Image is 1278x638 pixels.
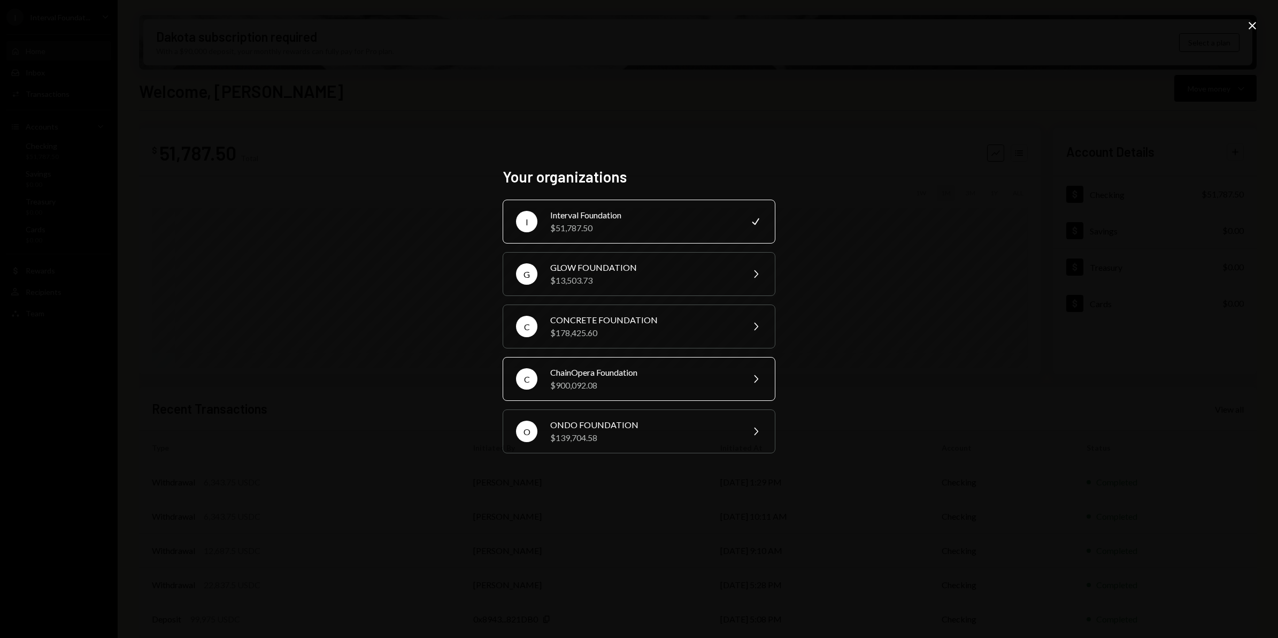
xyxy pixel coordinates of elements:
div: $900,092.08 [550,379,736,392]
div: $178,425.60 [550,326,736,339]
h2: Your organizations [503,166,775,187]
div: I [516,211,537,232]
div: ChainOpera Foundation [550,366,736,379]
div: O [516,421,537,442]
div: GLOW FOUNDATION [550,261,736,274]
div: ONDO FOUNDATION [550,419,736,431]
div: G [516,263,537,285]
button: GGLOW FOUNDATION$13,503.73 [503,252,775,296]
div: C [516,368,537,390]
button: CChainOpera Foundation$900,092.08 [503,357,775,401]
button: CCONCRETE FOUNDATION$178,425.60 [503,305,775,348]
button: OONDO FOUNDATION$139,704.58 [503,409,775,453]
div: $13,503.73 [550,274,736,287]
div: Interval Foundation [550,209,736,222]
div: C [516,316,537,337]
div: $51,787.50 [550,222,736,234]
div: $139,704.58 [550,431,736,444]
div: CONCRETE FOUNDATION [550,314,736,326]
button: IInterval Foundation$51,787.50 [503,200,775,244]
